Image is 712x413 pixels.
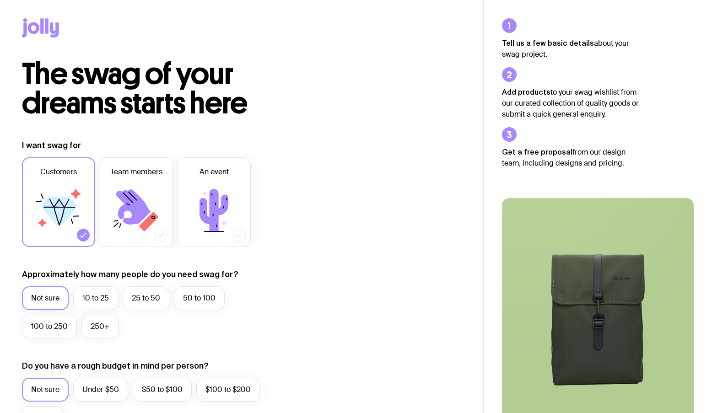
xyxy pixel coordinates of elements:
label: I want swag for [22,140,81,151]
label: Not sure [22,378,69,402]
label: 25 to 50 [123,286,169,310]
p: from our design team, including designs and pricing. [502,146,639,169]
label: 50 to 100 [174,286,225,310]
label: 250+ [81,315,119,338]
span: Team members [110,166,162,177]
span: The swag of your dreams starts here [22,56,248,121]
p: about your swag project. [502,38,639,60]
strong: Get a free proposal [502,148,572,156]
label: Do you have a rough budget in mind per person? [22,360,209,371]
label: 100 to 250 [22,315,77,338]
label: 10 to 25 [73,286,118,310]
p: to your swag wishlist from our curated collection of quality goods or submit a quick general enqu... [502,86,639,120]
strong: Add products [502,88,550,96]
label: Not sure [22,286,69,310]
label: $50 to $100 [133,378,192,402]
span: Customers [40,166,77,177]
span: An event [200,166,229,177]
label: Under $50 [73,378,128,402]
label: Approximately how many people do you need swag for? [22,269,238,280]
strong: Tell us a few basic details [502,39,594,47]
label: $100 to $200 [196,378,260,402]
